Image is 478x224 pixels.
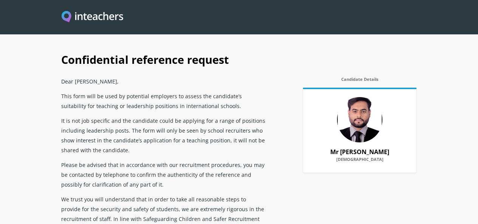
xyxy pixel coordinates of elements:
[61,44,416,74] h1: Confidential reference request
[61,157,265,192] p: Please be advised that in accordance with our recruitment procedures, you may be contacted by tel...
[61,74,265,88] p: Dear [PERSON_NAME],
[337,97,382,142] img: 80346
[311,157,409,166] label: [DEMOGRAPHIC_DATA]
[61,88,265,113] p: This form will be used by potential employers to assess the candidate’s suitability for teaching ...
[330,148,389,156] strong: Mr [PERSON_NAME]
[62,11,123,23] img: Inteachers
[61,113,265,157] p: It is not job specific and the candidate could be applying for a range of positions including lea...
[62,11,123,23] a: Visit this site's homepage
[303,77,416,86] label: Candidate Details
